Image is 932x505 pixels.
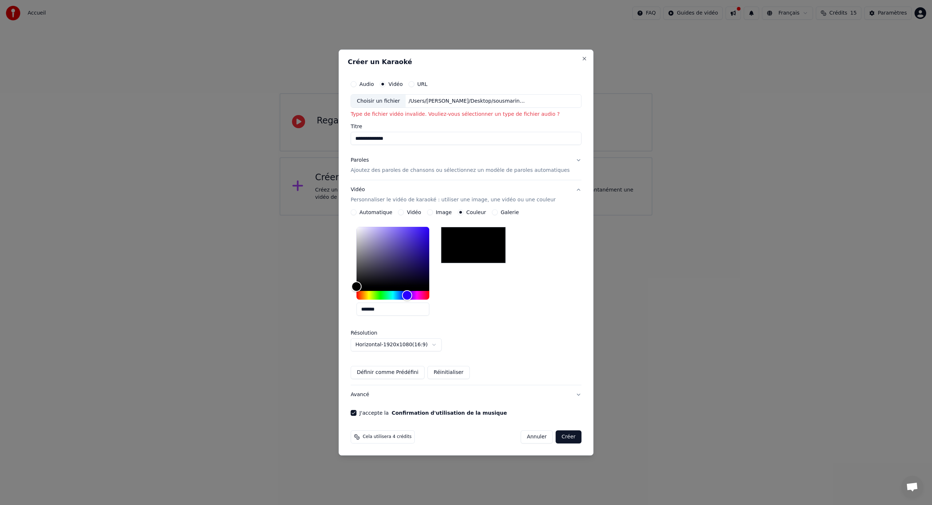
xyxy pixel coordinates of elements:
[406,98,530,105] div: /Users/[PERSON_NAME]/Desktop/sousmarinvert/sosumarinvert-musiquejla2_1.aif
[351,111,581,118] p: Type de fichier vidéo invalide. Vouliez-vous sélectionner un type de fichier audio ?
[351,124,581,129] label: Titre
[556,430,581,443] button: Créer
[521,430,553,443] button: Annuler
[356,291,429,300] div: Hue
[359,82,374,87] label: Audio
[351,151,581,180] button: ParolesAjoutez des paroles de chansons ou sélectionnez un modèle de paroles automatiques
[359,210,392,215] label: Automatique
[436,210,452,215] label: Image
[351,186,556,204] div: Vidéo
[351,330,423,335] label: Résolution
[501,210,519,215] label: Galerie
[351,167,570,174] p: Ajoutez des paroles de chansons ou sélectionnez un modèle de paroles automatiques
[388,82,403,87] label: Vidéo
[407,210,421,215] label: Vidéo
[359,410,507,415] label: J'accepte la
[351,366,424,379] button: Définir comme Prédéfini
[351,209,581,385] div: VidéoPersonnaliser le vidéo de karaoké : utiliser une image, une vidéo ou une couleur
[351,95,406,108] div: Choisir un fichier
[392,410,507,415] button: J'accepte la
[356,227,429,287] div: Color
[427,366,470,379] button: Réinitialiser
[417,82,427,87] label: URL
[466,210,486,215] label: Couleur
[363,434,411,440] span: Cela utilisera 4 crédits
[351,157,369,164] div: Paroles
[351,180,581,209] button: VidéoPersonnaliser le vidéo de karaoké : utiliser une image, une vidéo ou une couleur
[351,196,556,204] p: Personnaliser le vidéo de karaoké : utiliser une image, une vidéo ou une couleur
[351,385,581,404] button: Avancé
[348,59,584,65] h2: Créer un Karaoké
